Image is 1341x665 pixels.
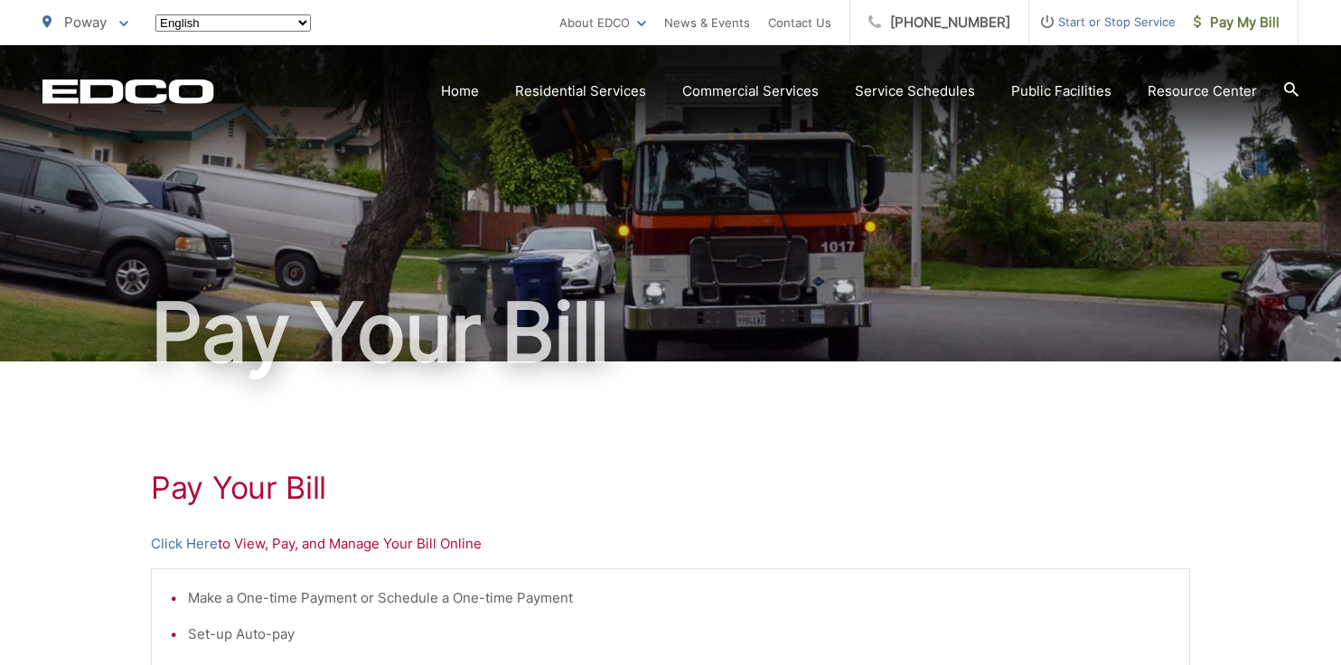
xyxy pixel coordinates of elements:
[768,12,831,33] a: Contact Us
[188,623,1171,645] li: Set-up Auto-pay
[64,14,107,31] span: Poway
[151,470,1190,506] h1: Pay Your Bill
[515,80,646,102] a: Residential Services
[441,80,479,102] a: Home
[1148,80,1257,102] a: Resource Center
[188,587,1171,609] li: Make a One-time Payment or Schedule a One-time Payment
[151,533,1190,555] p: to View, Pay, and Manage Your Bill Online
[559,12,646,33] a: About EDCO
[155,14,311,32] select: Select a language
[151,533,218,555] a: Click Here
[42,287,1299,378] h1: Pay Your Bill
[664,12,750,33] a: News & Events
[855,80,975,102] a: Service Schedules
[1194,12,1280,33] span: Pay My Bill
[682,80,819,102] a: Commercial Services
[42,79,214,104] a: EDCD logo. Return to the homepage.
[1011,80,1111,102] a: Public Facilities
